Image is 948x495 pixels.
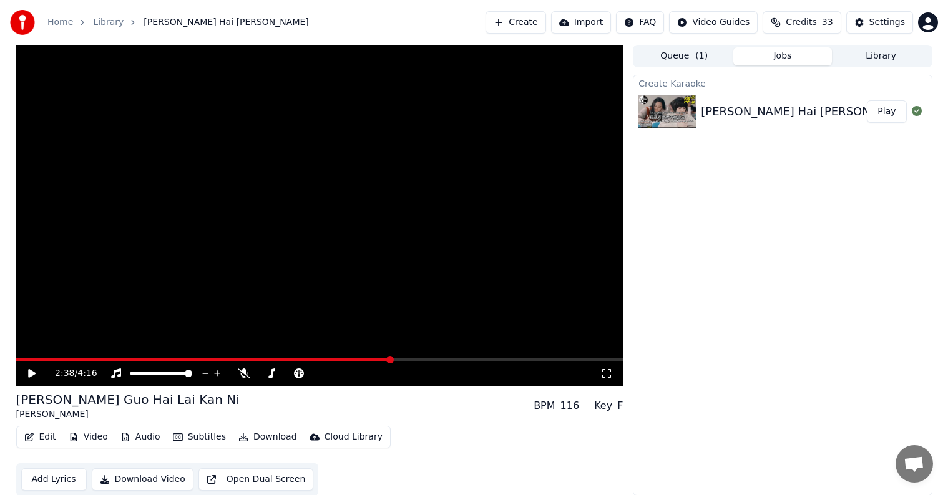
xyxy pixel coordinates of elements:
[616,11,664,34] button: FAQ
[822,16,833,29] span: 33
[93,16,124,29] a: Library
[10,10,35,35] img: youka
[763,11,841,34] button: Credits33
[168,428,231,446] button: Subtitles
[786,16,816,29] span: Credits
[635,47,733,65] button: Queue
[55,367,74,380] span: 2:38
[534,398,555,413] div: BPM
[47,16,73,29] a: Home
[198,468,314,491] button: Open Dual Screen
[233,428,302,446] button: Download
[669,11,758,34] button: Video Guides
[92,468,193,491] button: Download Video
[733,47,832,65] button: Jobs
[867,100,906,123] button: Play
[633,75,931,90] div: Create Karaoke
[551,11,611,34] button: Import
[19,428,61,446] button: Edit
[21,468,87,491] button: Add Lyrics
[695,50,708,62] span: ( 1 )
[896,445,933,483] div: Open chat
[594,398,612,413] div: Key
[115,428,165,446] button: Audio
[560,398,580,413] div: 116
[55,367,85,380] div: /
[64,428,113,446] button: Video
[16,391,240,408] div: [PERSON_NAME] Guo Hai Lai Kan Ni
[846,11,913,34] button: Settings
[325,431,383,443] div: Cloud Library
[77,367,97,380] span: 4:16
[617,398,623,413] div: F
[869,16,905,29] div: Settings
[144,16,308,29] span: [PERSON_NAME] Hai [PERSON_NAME]
[16,408,240,421] div: [PERSON_NAME]
[832,47,931,65] button: Library
[47,16,309,29] nav: breadcrumb
[486,11,546,34] button: Create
